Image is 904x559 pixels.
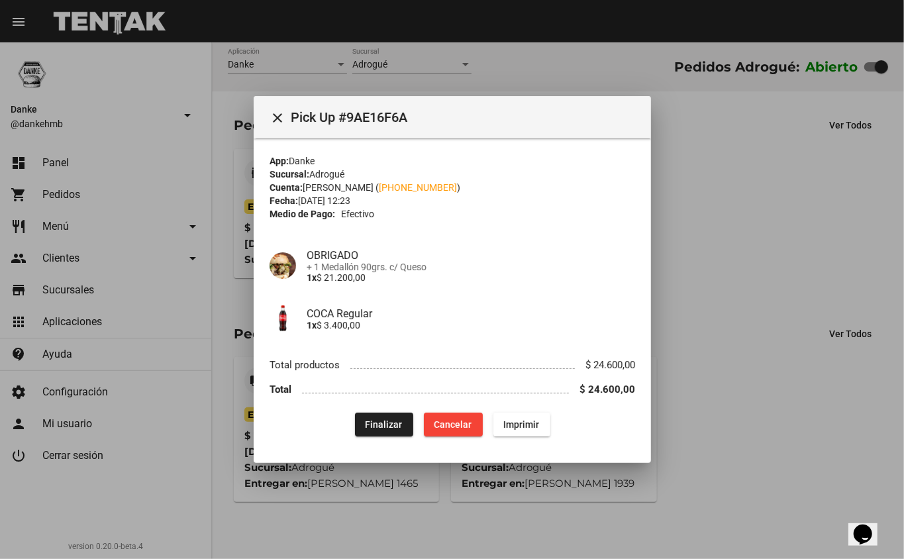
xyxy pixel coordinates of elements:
[307,307,635,320] h4: COCA Regular
[340,207,374,221] span: Efectivo
[270,252,296,279] img: 8cbb25fc-9da9-49be-b43f-6597d24bf9c4.png
[270,182,303,193] strong: Cuenta:
[270,378,635,402] li: Total $ 24.600,00
[270,168,635,181] div: Adrogué
[307,272,635,283] p: $ 21.200,00
[270,154,635,168] div: Danke
[264,104,291,130] button: Cerrar
[307,262,635,272] span: + 1 Medallón 90grs. c/ Queso
[270,305,296,332] img: 5b2fc24d-c364-40db-a023-ca46f042ec29.jpeg
[270,353,635,378] li: Total productos $ 24.600,00
[270,111,285,127] mat-icon: Cerrar
[307,249,635,262] h4: OBRIGADO
[270,194,635,207] div: [DATE] 12:23
[307,320,635,330] p: $ 3.400,00
[354,413,413,436] button: Finalizar
[270,207,335,221] strong: Medio de Pago:
[379,182,457,193] a: [PHONE_NUMBER]
[270,195,298,206] strong: Fecha:
[423,413,482,436] button: Cancelar
[848,506,891,546] iframe: chat widget
[291,107,640,128] span: Pick Up #9AE16F6A
[270,169,309,179] strong: Sucursal:
[503,419,539,430] span: Imprimir
[307,272,317,283] b: 1x
[434,419,472,430] span: Cancelar
[493,413,550,436] button: Imprimir
[365,419,402,430] span: Finalizar
[307,320,317,330] b: 1x
[270,156,289,166] strong: App:
[270,181,635,194] div: [PERSON_NAME] ( )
